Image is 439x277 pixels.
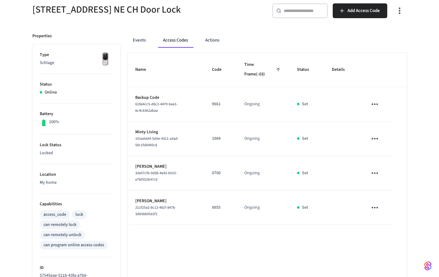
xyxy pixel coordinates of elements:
span: Add Access Code [348,7,380,15]
p: Set [302,204,308,211]
button: Add Access Code [333,3,387,18]
span: 101eddd4-5d0e-4311-a3ad-50c1fd6495c8 [135,136,179,148]
span: Status [297,65,317,74]
span: Name [135,65,154,74]
p: Locked [40,150,113,156]
span: Code [212,65,230,74]
td: Ongoing [237,122,290,156]
table: sticky table [128,53,407,225]
p: 1984 [212,135,230,142]
p: 8855 [212,204,230,211]
p: Type [40,52,113,58]
button: Events [128,33,151,48]
p: ID [40,265,113,271]
p: 0706 [212,170,230,176]
h5: [STREET_ADDRESS] NE CH Door Lock [32,3,216,16]
p: [PERSON_NAME] [135,198,197,204]
div: can remotely lock [43,222,76,228]
span: 33e07cf6-0d98-4e43-b015-e7bf552b47c9 [135,171,177,182]
p: Backup Code [135,94,197,101]
div: can program online access codes [43,242,104,248]
td: Ongoing [237,191,290,225]
p: Schlage [40,60,113,66]
p: Lock Status [40,142,113,148]
div: lock [75,211,83,218]
p: 100% [49,119,59,125]
img: Yale Assure Touchscreen Wifi Smart Lock, Satin Nickel, Front [98,52,113,67]
p: Properties [32,33,52,39]
span: Time Frame(-03) [244,60,283,79]
button: Actions [200,33,224,48]
p: Status [40,81,113,88]
td: Ongoing [237,87,290,122]
p: Minty Living [135,129,197,135]
p: Capabilities [40,201,113,207]
button: Access Codes [158,33,193,48]
p: Set [302,101,308,107]
div: ant example [128,33,407,48]
p: Location [40,171,113,178]
img: SeamLogoGradient.69752ec5.svg [424,261,432,271]
p: Online [45,89,57,96]
span: Details [332,65,353,74]
p: My home [40,179,113,186]
td: Ongoing [237,156,290,191]
p: Set [302,170,308,176]
p: Battery [40,111,113,117]
span: 211f25a2-8c12-481f-8478-3d656605d2f1 [135,205,176,217]
div: can remotely unlock [43,232,81,238]
p: 9661 [212,101,230,107]
p: Set [302,135,308,142]
p: [PERSON_NAME] [135,163,197,170]
span: 619e4cc5-d6c2-4470-bee1-6c4c6362abaa [135,102,178,113]
div: access_code [43,211,66,218]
